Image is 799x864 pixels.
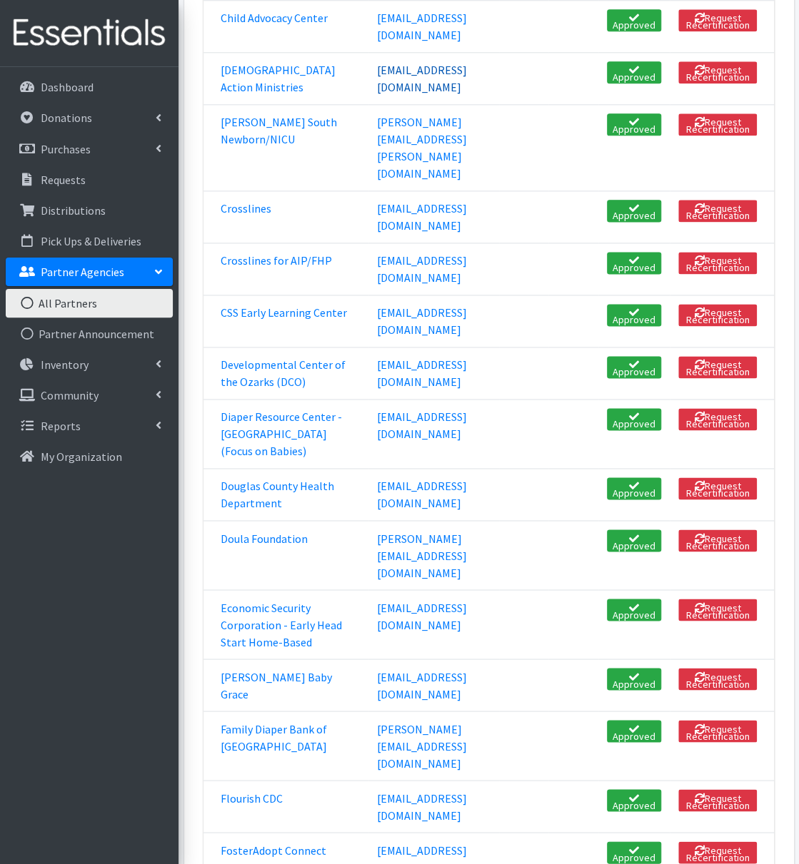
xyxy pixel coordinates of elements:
[607,200,661,222] a: Approved
[607,252,661,274] a: Approved
[678,789,757,811] button: Request Recertification
[377,115,467,181] a: [PERSON_NAME][EMAIL_ADDRESS][PERSON_NAME][DOMAIN_NAME]
[221,843,326,857] a: FosterAdopt Connect
[678,252,757,274] button: Request Recertification
[221,357,346,389] a: Developmental Center of the Ozarks (DCO)
[377,305,467,337] a: [EMAIL_ADDRESS][DOMAIN_NAME]
[678,9,757,31] button: Request Recertification
[678,599,757,621] button: Request Recertification
[221,253,332,268] a: Crosslines for AIP/FHP
[221,600,342,649] a: Economic Security Corporation - Early Head Start Home-Based
[377,357,467,389] a: [EMAIL_ADDRESS][DOMAIN_NAME]
[678,200,757,222] button: Request Recertification
[221,410,342,458] a: Diaper Resource Center - [GEOGRAPHIC_DATA] (Focus on Babies)
[607,9,661,31] a: Approved
[607,408,661,430] a: Approved
[221,669,332,701] a: [PERSON_NAME] Baby Grace
[607,356,661,378] a: Approved
[607,789,661,811] a: Approved
[221,115,337,146] a: [PERSON_NAME] South Newborn/NICU
[377,63,467,94] a: [EMAIL_ADDRESS][DOMAIN_NAME]
[221,479,334,510] a: Douglas County Health Department
[6,135,173,163] a: Purchases
[377,791,467,822] a: [EMAIL_ADDRESS][DOMAIN_NAME]
[377,600,467,631] a: [EMAIL_ADDRESS][DOMAIN_NAME]
[377,479,467,510] a: [EMAIL_ADDRESS][DOMAIN_NAME]
[678,408,757,430] button: Request Recertification
[41,357,89,372] p: Inventory
[607,61,661,83] a: Approved
[678,841,757,863] button: Request Recertification
[41,419,81,433] p: Reports
[41,203,106,218] p: Distributions
[221,791,283,805] a: Flourish CDC
[607,599,661,621] a: Approved
[221,531,308,545] a: Doula Foundation
[607,529,661,552] a: Approved
[377,721,467,770] a: [PERSON_NAME][EMAIL_ADDRESS][DOMAIN_NAME]
[377,531,467,579] a: [PERSON_NAME][EMAIL_ADDRESS][DOMAIN_NAME]
[6,196,173,225] a: Distributions
[41,265,124,279] p: Partner Agencies
[6,289,173,317] a: All Partners
[41,111,92,125] p: Donations
[41,142,91,156] p: Purchases
[6,258,173,286] a: Partner Agencies
[6,320,173,348] a: Partner Announcement
[377,410,467,441] a: [EMAIL_ADDRESS][DOMAIN_NAME]
[678,113,757,136] button: Request Recertification
[607,304,661,326] a: Approved
[41,80,94,94] p: Dashboard
[6,227,173,255] a: Pick Ups & Deliveries
[6,412,173,440] a: Reports
[221,11,328,25] a: Child Advocacy Center
[6,166,173,194] a: Requests
[6,350,173,379] a: Inventory
[221,63,336,94] a: [DEMOGRAPHIC_DATA] Action Ministries
[607,720,661,742] a: Approved
[41,234,141,248] p: Pick Ups & Deliveries
[607,841,661,863] a: Approved
[678,356,757,378] button: Request Recertification
[6,9,173,57] img: HumanEssentials
[377,11,467,42] a: [EMAIL_ADDRESS][DOMAIN_NAME]
[607,668,661,690] a: Approved
[377,669,467,701] a: [EMAIL_ADDRESS][DOMAIN_NAME]
[678,304,757,326] button: Request Recertification
[6,381,173,410] a: Community
[6,442,173,471] a: My Organization
[607,477,661,499] a: Approved
[377,201,467,233] a: [EMAIL_ADDRESS][DOMAIN_NAME]
[377,253,467,285] a: [EMAIL_ADDRESS][DOMAIN_NAME]
[41,388,99,402] p: Community
[221,201,271,215] a: Crosslines
[41,173,86,187] p: Requests
[607,113,661,136] a: Approved
[678,61,757,83] button: Request Recertification
[678,668,757,690] button: Request Recertification
[678,720,757,742] button: Request Recertification
[221,305,347,320] a: CSS Early Learning Center
[41,449,122,464] p: My Organization
[678,477,757,499] button: Request Recertification
[6,103,173,132] a: Donations
[6,73,173,101] a: Dashboard
[678,529,757,552] button: Request Recertification
[221,721,327,753] a: Family Diaper Bank of [GEOGRAPHIC_DATA]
